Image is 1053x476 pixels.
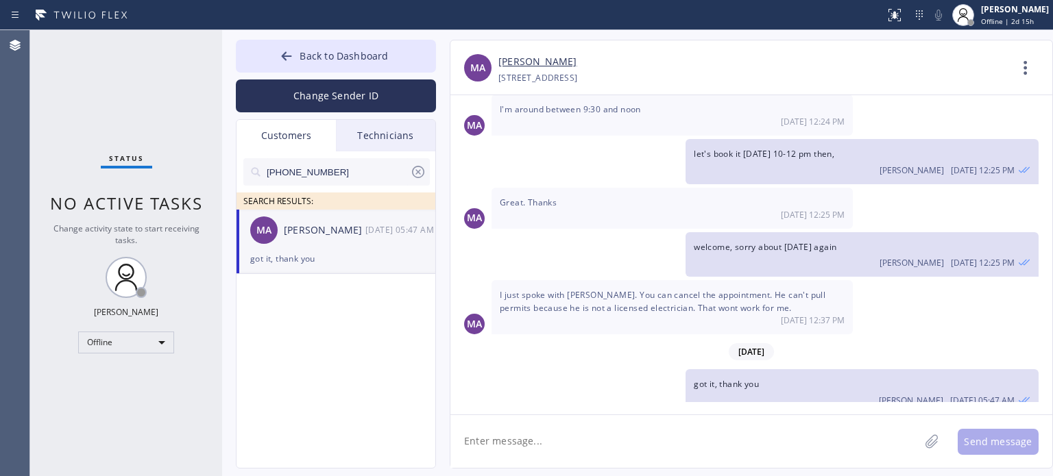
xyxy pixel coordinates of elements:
span: [DATE] [729,343,774,360]
div: 05/09/2025 9:37 AM [492,280,853,334]
div: got it, thank you [250,251,422,266]
a: [PERSON_NAME] [498,54,577,70]
span: [DATE] 05:47 AM [950,394,1015,406]
span: Change activity state to start receiving tasks. [53,223,199,246]
div: 05/09/2025 9:25 AM [492,188,853,229]
span: MA [256,223,271,238]
div: 05/09/2025 9:24 AM [492,95,853,136]
button: Send message [958,429,1039,455]
span: [DATE] 12:24 PM [781,116,845,127]
span: [PERSON_NAME] [880,257,944,268]
span: Back to Dashboard [300,49,388,62]
span: [DATE] 12:25 PM [781,209,845,221]
span: SEARCH RESULTS: [243,195,313,207]
span: Offline | 2d 15h [981,16,1034,26]
span: No active tasks [50,192,203,214]
span: I'm around between 9:30 and noon [500,103,641,115]
span: MA [467,210,482,226]
div: [PERSON_NAME] [284,223,365,238]
span: [DATE] 12:37 PM [781,314,845,326]
div: [PERSON_NAME] [94,306,158,318]
span: MA [467,316,482,332]
div: 05/12/2025 9:47 AM [365,222,437,238]
span: Status [109,153,144,163]
div: Offline [78,331,174,353]
span: [DATE] 12:25 PM [951,257,1015,268]
span: Great. Thanks [500,197,557,208]
span: MA [470,60,485,76]
div: Technicians [336,120,435,151]
div: [PERSON_NAME] [981,3,1049,15]
span: welcome, sorry about [DATE] again [694,241,836,253]
span: let's book it [DATE] 10-12 pm then, [694,148,834,160]
span: MA [467,118,482,134]
button: Change Sender ID [236,79,436,112]
button: Back to Dashboard [236,40,436,73]
div: [STREET_ADDRESS] [498,70,577,86]
input: Search [265,158,410,186]
div: 05/12/2025 9:47 AM [686,369,1039,414]
span: I just spoke with [PERSON_NAME]. You can cancel the appointment. He can't pull permits because he... [500,289,825,314]
div: Customers [237,120,336,151]
div: 05/09/2025 9:25 AM [686,232,1039,277]
span: [PERSON_NAME] [880,164,944,176]
span: got it, thank you [694,378,759,390]
span: [DATE] 12:25 PM [951,164,1015,176]
button: Mute [929,5,948,25]
div: 05/09/2025 9:25 AM [686,139,1039,184]
span: [PERSON_NAME] [879,394,943,406]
